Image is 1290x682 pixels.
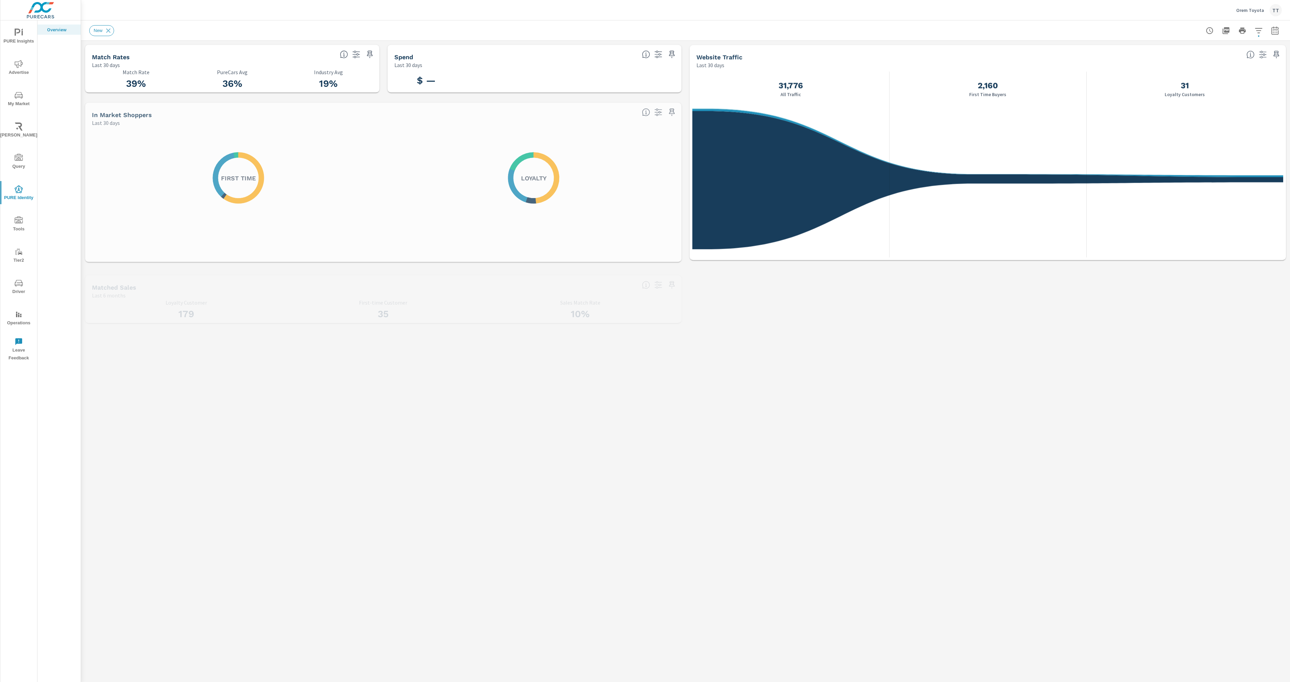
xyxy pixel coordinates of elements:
[2,338,35,362] span: Leave Feedback
[2,216,35,233] span: Tools
[1236,24,1249,37] button: Print Report
[666,107,677,118] span: Save this to your personalized report
[2,154,35,170] span: Query
[642,108,650,116] span: Loyalty: Matched has purchased from the dealership before and has exhibited a preference through ...
[1271,49,1282,60] span: Save this to your personalized report
[2,310,35,327] span: Operations
[696,53,742,61] h5: Website Traffic
[394,53,413,61] h5: Spend
[92,119,120,127] p: Last 30 days
[37,25,81,35] div: Overview
[284,78,373,90] h3: 19%
[2,91,35,108] span: My Market
[364,49,375,60] span: Save this to your personalized report
[92,61,120,69] p: Last 30 days
[340,50,348,59] span: Match rate: % of Identifiable Traffic. Pure Identity avg: Avg match rate of all PURE Identity cus...
[89,25,114,36] div: New
[92,111,152,118] h5: In Market Shoppers
[1246,50,1255,59] span: All traffic is the data we start with. It’s unique personas over a 30-day period. We don’t consid...
[2,279,35,296] span: Driver
[486,299,675,306] p: Sales Match Rate
[666,49,677,60] span: Save this to your personalized report
[92,53,130,61] h5: Match Rates
[289,299,477,306] p: First-time Customer
[486,308,675,320] h3: 10%
[666,279,677,290] span: Save this to your personalized report
[2,248,35,264] span: Tier2
[284,69,373,75] p: Industry Avg
[1252,24,1265,37] button: Apply Filters
[394,61,422,69] p: Last 30 days
[2,29,35,45] span: PURE Insights
[47,26,75,33] p: Overview
[188,78,277,90] h3: 36%
[90,28,107,33] span: New
[521,174,547,182] h5: Loyalty
[92,308,281,320] h3: 179
[92,78,180,90] h3: 39%
[642,50,650,59] span: Total PureCars DigAdSpend. Data sourced directly from the Ad Platforms. Non-Purecars DigAd client...
[188,69,277,75] p: PureCars Avg
[221,174,256,182] h5: First Time
[92,299,281,306] p: Loyalty Customer
[642,281,650,289] span: Loyalty: Matches that have purchased from the dealership before and purchased within the timefram...
[1219,24,1233,37] button: "Export Report to PDF"
[0,20,37,365] div: nav menu
[1236,7,1264,13] p: Orem Toyota
[289,308,477,320] h3: 35
[1268,24,1282,37] button: Select Date Range
[2,185,35,202] span: PURE Identity
[2,123,35,139] span: [PERSON_NAME]
[92,291,126,299] p: Last 6 months
[394,75,458,86] h3: $ —
[696,61,724,69] p: Last 30 days
[2,60,35,77] span: Advertise
[92,284,136,291] h5: Matched Sales
[1270,4,1282,16] div: TT
[92,69,180,75] p: Match Rate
